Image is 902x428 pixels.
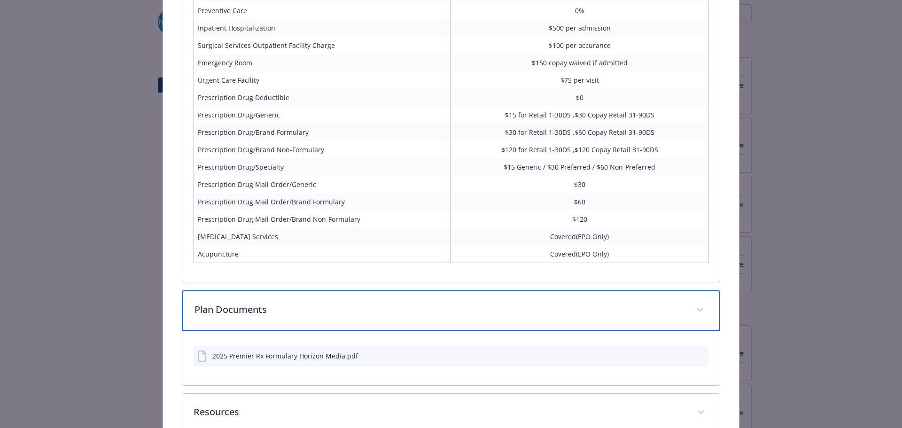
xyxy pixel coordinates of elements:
[681,351,689,361] button: download file
[194,89,451,106] td: Prescription Drug Deductible
[451,89,708,106] td: $0
[182,331,720,385] div: Plan Documents
[194,141,451,158] td: Prescription Drug/Brand Non-Formulary
[451,228,708,245] td: Covered(EPO Only)
[194,124,451,141] td: Prescription Drug/Brand Formulary
[212,351,358,361] div: 2025 Premier Rx Formulary Horizon Media.pdf
[451,124,708,141] td: $30 for Retail 1-30DS ,$60 Copay Retail 31-90DS
[451,71,708,89] td: $75 per visit
[194,37,451,54] td: Surgical Services Outpatient Facility Charge
[182,290,720,331] div: Plan Documents
[194,71,451,89] td: Urgent Care Facility
[451,176,708,193] td: $30
[194,303,685,317] p: Plan Documents
[451,37,708,54] td: $100 per occurance
[451,2,708,19] td: 0%
[194,2,451,19] td: Preventive Care
[194,19,451,37] td: Inpatient Hospitalization
[451,19,708,37] td: $500 per admission
[451,193,708,210] td: $60
[451,245,708,263] td: Covered(EPO Only)
[194,158,451,176] td: Prescription Drug/Specialty
[194,405,686,419] p: Resources
[451,106,708,124] td: $15 for Retail 1-30DS ,$30 Copay Retail 31-90DS
[194,176,451,193] td: Prescription Drug Mail Order/Generic
[451,158,708,176] td: $15 Generic / $30 Preferred / $60 Non-Preferred
[451,54,708,71] td: $150 copay waived if admitted
[451,141,708,158] td: $120 for Retail 1-30DS ,$120 Copay Retail 31-90DS
[194,210,451,228] td: Prescription Drug Mail Order/Brand Non-Formulary
[194,106,451,124] td: Prescription Drug/Generic
[194,228,451,245] td: [MEDICAL_DATA] Services
[696,351,705,361] button: preview file
[194,54,451,71] td: Emergency Room
[194,193,451,210] td: Prescription Drug Mail Order/Brand Formulary
[194,245,451,263] td: Acupuncture
[451,210,708,228] td: $120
